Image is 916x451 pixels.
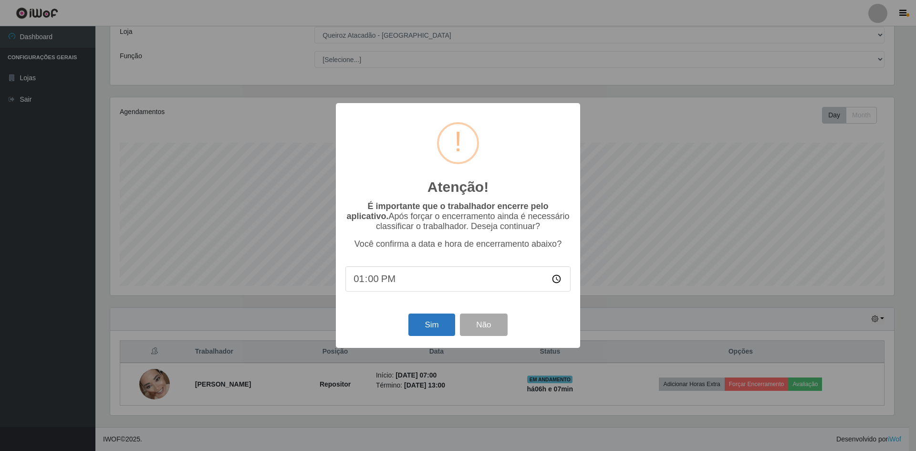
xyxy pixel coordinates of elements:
b: É importante que o trabalhador encerre pelo aplicativo. [346,201,548,221]
p: Após forçar o encerramento ainda é necessário classificar o trabalhador. Deseja continuar? [345,201,571,231]
button: Não [460,314,507,336]
button: Sim [408,314,455,336]
h2: Atenção! [427,178,489,196]
p: Você confirma a data e hora de encerramento abaixo? [345,239,571,249]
